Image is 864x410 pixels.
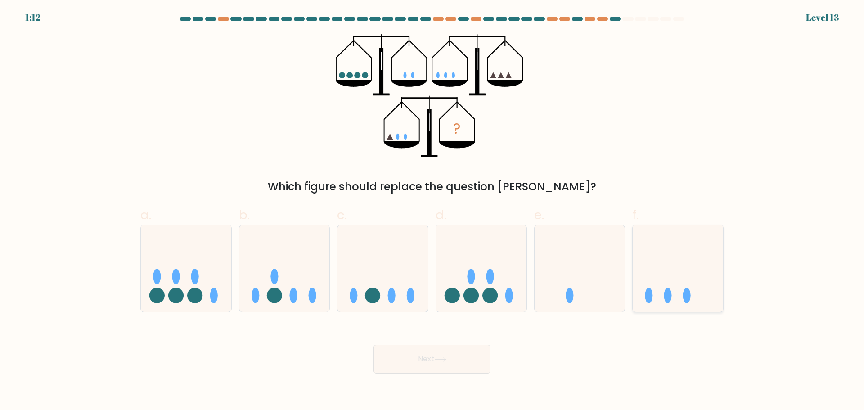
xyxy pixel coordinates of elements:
tspan: ? [454,118,461,139]
span: f. [632,206,639,224]
span: d. [436,206,446,224]
span: b. [239,206,250,224]
div: Which figure should replace the question [PERSON_NAME]? [146,179,718,195]
span: a. [140,206,151,224]
span: e. [534,206,544,224]
button: Next [373,345,490,374]
div: Level 13 [806,11,839,24]
div: 1:12 [25,11,40,24]
span: c. [337,206,347,224]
